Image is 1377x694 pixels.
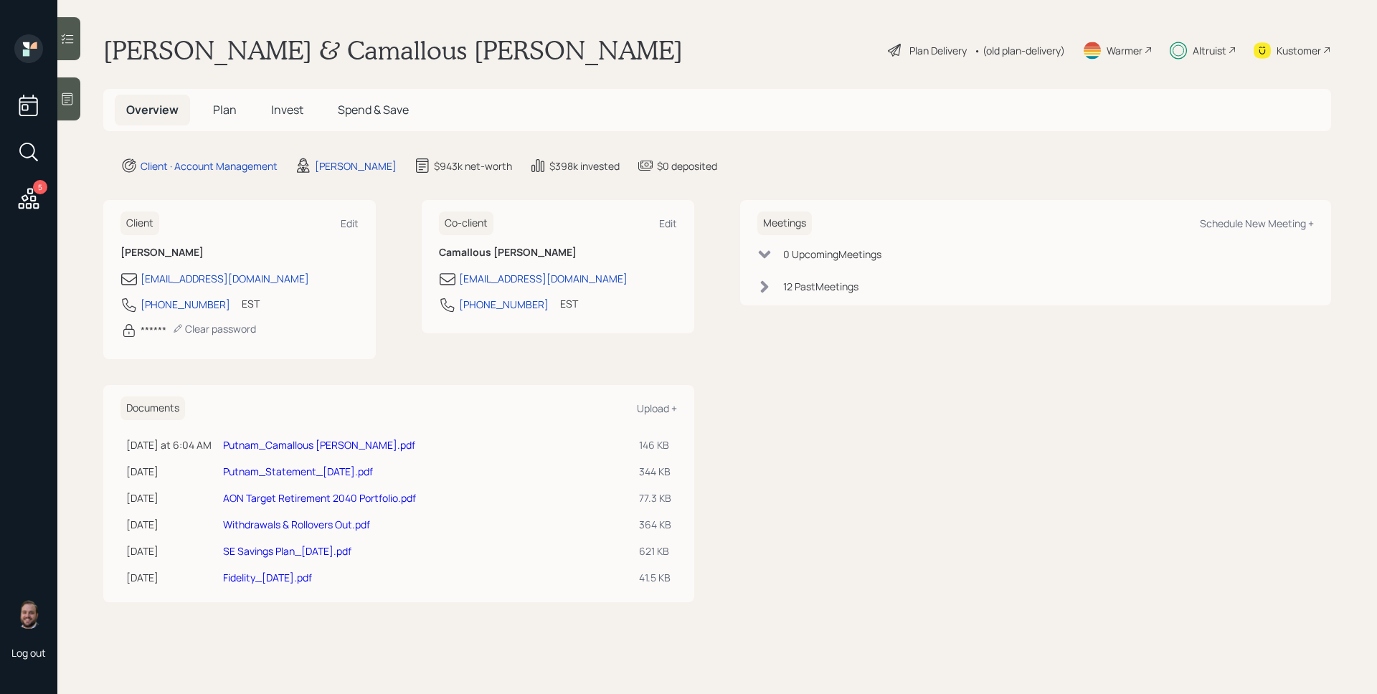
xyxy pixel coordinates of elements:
[120,396,185,420] h6: Documents
[783,247,881,262] div: 0 Upcoming Meeting s
[1277,43,1321,58] div: Kustomer
[242,296,260,311] div: EST
[223,465,373,478] a: Putnam_Statement_[DATE].pdf
[126,570,212,585] div: [DATE]
[783,279,858,294] div: 12 Past Meeting s
[639,570,671,585] div: 41.5 KB
[459,271,628,286] div: [EMAIL_ADDRESS][DOMAIN_NAME]
[223,518,370,531] a: Withdrawals & Rollovers Out.pdf
[909,43,967,58] div: Plan Delivery
[657,158,717,173] div: $0 deposited
[126,517,212,532] div: [DATE]
[14,600,43,629] img: james-distasi-headshot.png
[213,102,237,118] span: Plan
[126,490,212,505] div: [DATE]
[549,158,620,173] div: $398k invested
[126,437,212,452] div: [DATE] at 6:04 AM
[560,296,578,311] div: EST
[33,180,47,194] div: 5
[223,544,351,558] a: SE Savings Plan_[DATE].pdf
[338,102,409,118] span: Spend & Save
[439,211,493,235] h6: Co-client
[639,437,671,452] div: 146 KB
[974,43,1065,58] div: • (old plan-delivery)
[1107,43,1142,58] div: Warmer
[459,297,549,312] div: [PHONE_NUMBER]
[639,517,671,532] div: 364 KB
[223,571,312,584] a: Fidelity_[DATE].pdf
[223,491,416,505] a: AON Target Retirement 2040 Portfolio.pdf
[659,217,677,230] div: Edit
[637,401,677,415] div: Upload +
[126,543,212,558] div: [DATE]
[639,490,671,505] div: 77.3 KB
[639,464,671,479] div: 344 KB
[439,247,677,259] h6: Camallous [PERSON_NAME]
[639,543,671,558] div: 621 KB
[1200,217,1314,230] div: Schedule New Meeting +
[172,322,256,336] div: Clear password
[141,297,230,312] div: [PHONE_NUMBER]
[120,247,359,259] h6: [PERSON_NAME]
[11,646,46,660] div: Log out
[126,464,212,479] div: [DATE]
[120,211,159,235] h6: Client
[126,102,179,118] span: Overview
[141,158,278,173] div: Client · Account Management
[141,271,309,286] div: [EMAIL_ADDRESS][DOMAIN_NAME]
[341,217,359,230] div: Edit
[434,158,512,173] div: $943k net-worth
[315,158,397,173] div: [PERSON_NAME]
[223,438,415,452] a: Putnam_Camallous [PERSON_NAME].pdf
[271,102,303,118] span: Invest
[1193,43,1226,58] div: Altruist
[757,211,812,235] h6: Meetings
[103,34,683,66] h1: [PERSON_NAME] & Camallous [PERSON_NAME]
